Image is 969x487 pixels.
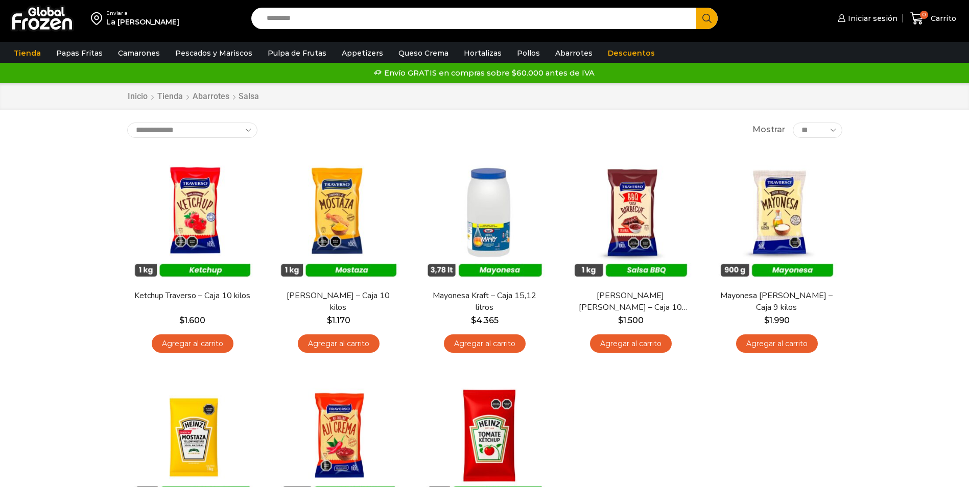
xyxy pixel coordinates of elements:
h1: Salsa [239,91,259,101]
button: Search button [696,8,718,29]
span: $ [764,315,769,325]
a: Agregar al carrito: “Mayonesa Traverso - Caja 9 kilos” [736,334,818,353]
a: Hortalizas [459,43,507,63]
bdi: 1.990 [764,315,790,325]
a: Agregar al carrito: “Mayonesa Kraft - Caja 15,12 litros” [444,334,526,353]
a: Agregar al carrito: “Salsa Barbacue Traverso - Caja 10 kilos” [590,334,672,353]
span: $ [471,315,476,325]
span: $ [327,315,332,325]
span: Carrito [928,13,956,23]
nav: Breadcrumb [127,91,259,103]
img: address-field-icon.svg [91,10,106,27]
a: 0 Carrito [908,7,959,31]
a: Mayonesa Kraft – Caja 15,12 litros [426,290,543,313]
a: Tienda [157,91,183,103]
div: La [PERSON_NAME] [106,17,179,27]
bdi: 1.600 [179,315,205,325]
bdi: 4.365 [471,315,499,325]
div: Enviar a [106,10,179,17]
select: Pedido de la tienda [127,123,257,138]
a: Agregar al carrito: “Ketchup Traverso - Caja 10 kilos” [152,334,233,353]
bdi: 1.170 [327,315,350,325]
span: $ [618,315,623,325]
a: Appetizers [337,43,388,63]
a: Ketchup Traverso – Caja 10 kilos [133,290,251,302]
a: Abarrotes [550,43,598,63]
a: Mayonesa [PERSON_NAME] – Caja 9 kilos [718,290,835,313]
a: Agregar al carrito: “Mostaza Traverso - Caja 10 kilos” [298,334,380,353]
bdi: 1.500 [618,315,644,325]
span: $ [179,315,184,325]
a: Papas Fritas [51,43,108,63]
a: [PERSON_NAME] [PERSON_NAME] – Caja 10 kilos [572,290,689,313]
span: Mostrar [752,124,785,136]
a: Pescados y Mariscos [170,43,257,63]
a: Descuentos [603,43,660,63]
a: Abarrotes [192,91,230,103]
a: Queso Crema [393,43,454,63]
a: Pollos [512,43,545,63]
a: Iniciar sesión [835,8,897,29]
a: Camarones [113,43,165,63]
a: Tienda [9,43,46,63]
span: Iniciar sesión [845,13,897,23]
a: Pulpa de Frutas [263,43,332,63]
a: Inicio [127,91,148,103]
span: 0 [920,11,928,19]
a: [PERSON_NAME] – Caja 10 kilos [279,290,397,313]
